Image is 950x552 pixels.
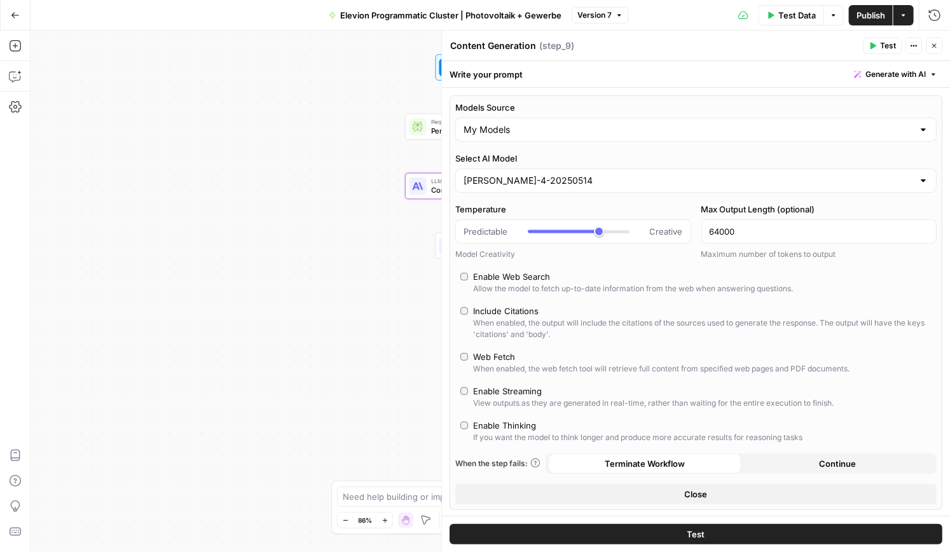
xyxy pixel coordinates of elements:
[460,307,468,315] input: Include CitationsWhen enabled, the output will include the citations of the sources used to gener...
[710,225,929,238] input: Auto-Max
[473,283,793,294] div: Allow the model to fetch up-to-date information from the web when answering questions.
[473,350,515,363] div: Web Fetch
[759,5,823,25] button: Test Data
[442,61,950,87] div: Write your prompt
[431,118,546,127] span: Perplexity Deep Research
[741,453,935,474] button: Continue
[460,387,468,395] input: Enable StreamingView outputs as they are generated in real-time, rather than waiting for the enti...
[701,203,937,216] label: Max Output Length (optional)
[460,353,468,361] input: Web FetchWhen enabled, the web fetch tool will retrieve full content from specified web pages and...
[455,101,937,114] label: Models Source
[473,317,932,340] div: When enabled, the output will include the citations of the sources used to generate the response....
[473,432,802,443] div: If you want the model to think longer and produce more accurate results for reasoning tasks
[358,515,372,525] span: 86%
[455,152,937,165] label: Select AI Model
[820,457,857,470] span: Continue
[701,249,937,260] div: Maximum number of tokens to output
[539,39,574,52] span: ( step_9 )
[473,385,542,397] div: Enable Streaming
[473,363,850,375] div: When enabled, the web fetch tool will retrieve full content from specified web pages and PDF docu...
[605,457,685,470] span: Terminate Workflow
[405,114,575,140] div: Perplexity Deep ResearchPerplexity Deep ResearchStep 2
[431,125,546,136] span: Perplexity Deep Research
[431,184,546,195] span: Content Generation
[687,528,705,541] span: Test
[455,458,540,469] a: When the step fails:
[455,203,691,216] label: Temperature
[450,39,536,52] textarea: Content Generation
[650,225,683,238] span: Creative
[460,422,468,429] input: Enable ThinkingIf you want the model to think longer and produce more accurate results for reason...
[405,232,575,258] div: Multiple OutputsFormat JSONStep 10
[577,10,612,21] span: Version 7
[431,177,546,186] span: LLM · [PERSON_NAME] 4
[464,174,913,187] input: claude-sonnet-4-20250514
[685,488,708,500] span: Close
[340,9,561,22] span: Elevion Programmatic Cluster | Photovoltaik + Gewerbe
[405,173,575,199] div: LLM · [PERSON_NAME] 4Content GenerationStep 9
[880,40,896,52] span: Test
[464,123,913,136] input: My Models
[450,524,942,544] button: Test
[473,305,539,317] div: Include Citations
[473,270,550,283] div: Enable Web Search
[863,38,902,54] button: Test
[321,5,569,25] button: Elevion Programmatic Cluster | Photovoltaik + Gewerbe
[473,419,536,432] div: Enable Thinking
[455,249,691,260] div: Model Creativity
[849,5,893,25] button: Publish
[849,66,942,83] button: Generate with AI
[464,225,507,238] span: Predictable
[405,54,575,80] div: WorkflowInput SettingsInputs
[865,69,926,80] span: Generate with AI
[857,9,885,22] span: Publish
[473,397,834,409] div: View outputs as they are generated in real-time, rather than waiting for the entire execution to ...
[778,9,816,22] span: Test Data
[455,484,937,504] button: Close
[460,273,468,280] input: Enable Web SearchAllow the model to fetch up-to-date information from the web when answering ques...
[572,7,629,24] button: Version 7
